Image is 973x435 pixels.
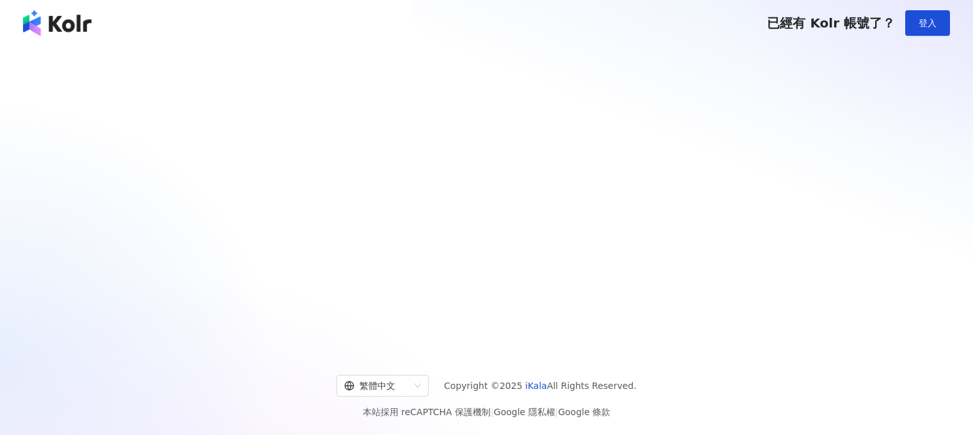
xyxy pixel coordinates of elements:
[555,407,558,417] span: |
[919,18,937,28] span: 登入
[363,404,610,420] span: 本站採用 reCAPTCHA 保護機制
[905,10,950,36] button: 登入
[525,381,547,391] a: iKala
[558,407,610,417] a: Google 條款
[494,407,555,417] a: Google 隱私權
[491,407,494,417] span: |
[23,10,91,36] img: logo
[444,378,637,393] span: Copyright © 2025 All Rights Reserved.
[344,376,409,396] div: 繁體中文
[767,15,895,31] span: 已經有 Kolr 帳號了？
